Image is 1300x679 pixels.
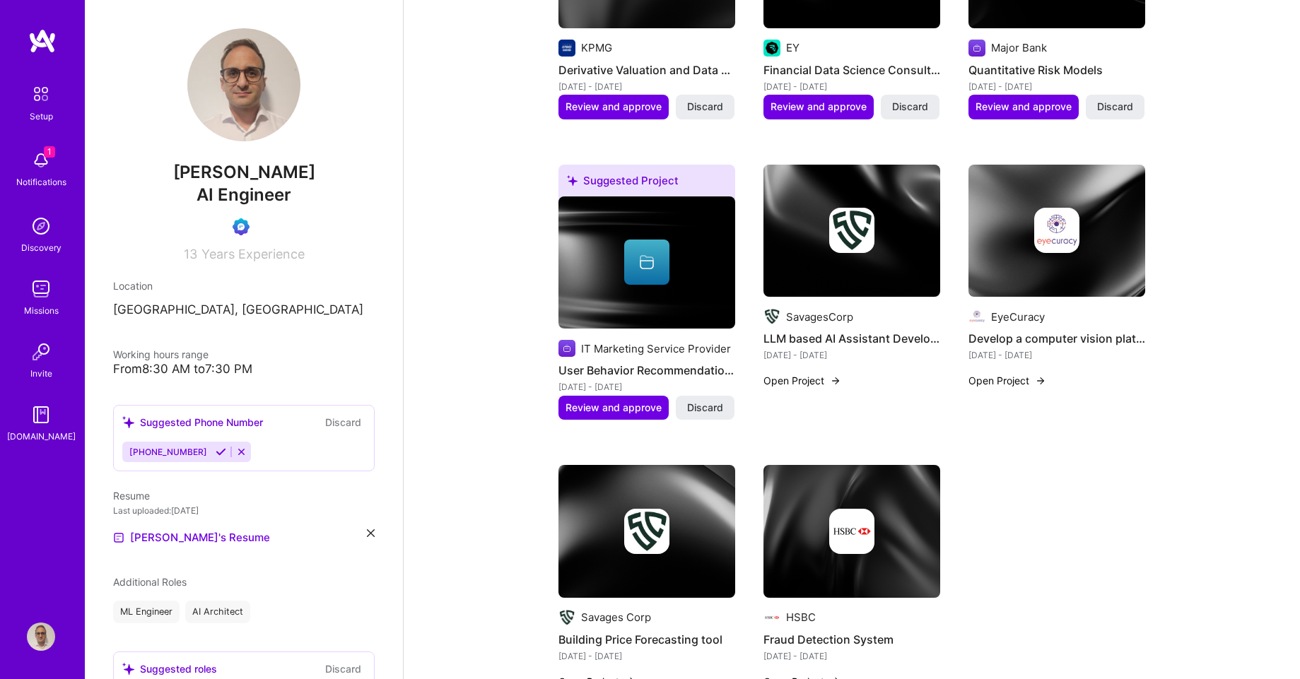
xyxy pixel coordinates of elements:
[321,661,365,677] button: Discard
[624,509,669,554] img: Company logo
[566,100,662,114] span: Review and approve
[558,79,735,94] div: [DATE] - [DATE]
[968,373,1046,388] button: Open Project
[558,196,735,329] img: cover
[763,165,940,297] img: cover
[27,212,55,240] img: discovery
[28,28,57,54] img: logo
[968,329,1145,348] h4: Develop a computer vision platform for eye movement analysis
[581,40,612,55] div: KPMG
[763,95,874,119] button: Review and approve
[44,146,55,158] span: 1
[968,348,1145,362] div: [DATE] - [DATE]
[763,630,940,649] h4: Fraud Detection System
[763,609,780,626] img: Company logo
[27,275,55,303] img: teamwork
[976,100,1072,114] span: Review and approve
[1086,95,1144,119] button: Discard
[30,109,53,124] div: Setup
[113,503,375,518] div: Last uploaded: [DATE]
[558,61,735,79] h4: Derivative Valuation and Data Warehousing
[991,309,1045,324] div: EyeCuracy
[113,362,375,377] div: From 8:30 AM to 7:30 PM
[687,401,723,415] span: Discard
[763,348,940,362] div: [DATE] - [DATE]
[763,79,940,94] div: [DATE] - [DATE]
[1034,208,1079,253] img: Company logo
[558,361,735,379] h4: User Behavior Recommendation System
[763,308,780,325] img: Company logo
[968,95,1079,119] button: Review and approve
[763,373,841,388] button: Open Project
[27,622,55,651] img: User Avatar
[27,338,55,366] img: Invite
[566,401,662,415] span: Review and approve
[367,529,375,537] i: icon Close
[113,348,209,360] span: Working hours range
[558,609,575,626] img: Company logo
[187,28,300,141] img: User Avatar
[113,162,375,183] span: [PERSON_NAME]
[567,175,578,186] i: icon SuggestedTeams
[122,663,134,675] i: icon SuggestedTeams
[968,165,1145,297] img: cover
[113,278,375,293] div: Location
[558,649,735,663] div: [DATE] - [DATE]
[558,630,735,649] h4: Building Price Forecasting tool
[771,100,867,114] span: Review and approve
[113,601,180,623] div: ML Engineer
[122,416,134,428] i: icon SuggestedTeams
[185,601,250,623] div: AI Architect
[16,175,66,189] div: Notifications
[687,100,723,114] span: Discard
[197,184,291,205] span: AI Engineer
[763,40,780,57] img: Company logo
[676,396,734,420] button: Discard
[881,95,939,119] button: Discard
[122,415,263,430] div: Suggested Phone Number
[201,247,305,261] span: Years Experience
[763,61,940,79] h4: Financial Data Science Consulting
[968,79,1145,94] div: [DATE] - [DATE]
[991,40,1047,55] div: Major Bank
[830,375,841,386] img: arrow-right
[558,40,575,57] img: Company logo
[558,165,735,202] div: Suggested Project
[113,576,187,588] span: Additional Roles
[968,40,985,57] img: Company logo
[558,95,669,119] button: Review and approve
[1035,375,1046,386] img: arrow-right
[129,447,207,457] span: [PHONE_NUMBER]
[581,610,651,625] div: Savages Corp
[26,79,56,109] img: setup
[581,341,731,356] div: IT Marketing Service Provider
[113,532,124,543] img: Resume
[184,247,197,261] span: 13
[892,100,928,114] span: Discard
[7,429,76,444] div: [DOMAIN_NAME]
[113,302,375,319] p: [GEOGRAPHIC_DATA], [GEOGRAPHIC_DATA]
[763,649,940,663] div: [DATE] - [DATE]
[763,329,940,348] h4: LLM based AI Assistant Development with MCP
[21,240,62,255] div: Discovery
[233,218,250,235] img: Evaluation Call Booked
[676,95,734,119] button: Discard
[27,146,55,175] img: bell
[113,490,150,502] span: Resume
[558,465,735,598] img: cover
[786,40,800,55] div: EY
[829,509,874,554] img: Company logo
[1097,100,1133,114] span: Discard
[24,303,59,318] div: Missions
[27,401,55,429] img: guide book
[763,465,940,598] img: cover
[968,308,985,325] img: Company logo
[122,661,217,676] div: Suggested roles
[216,447,226,457] i: Accept
[786,309,853,324] div: SavagesCorp
[786,610,816,625] div: HSBC
[829,208,874,253] img: Company logo
[321,414,365,430] button: Discard
[30,366,52,381] div: Invite
[558,396,669,420] button: Review and approve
